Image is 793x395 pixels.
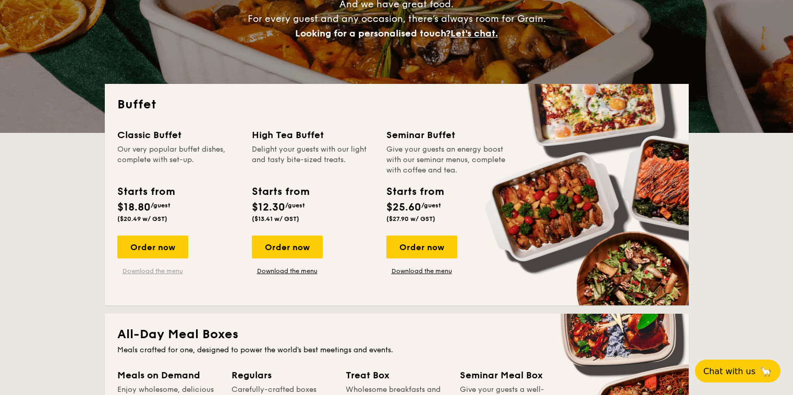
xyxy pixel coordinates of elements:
[760,365,772,377] span: 🦙
[450,28,498,39] span: Let's chat.
[117,326,676,343] h2: All-Day Meal Boxes
[252,267,323,275] a: Download the menu
[117,201,151,214] span: $18.80
[151,202,170,209] span: /guest
[252,236,323,258] div: Order now
[386,144,508,176] div: Give your guests an energy boost with our seminar menus, complete with coffee and tea.
[295,28,450,39] span: Looking for a personalised touch?
[117,96,676,113] h2: Buffet
[231,368,333,382] div: Regulars
[252,201,285,214] span: $12.30
[346,368,447,382] div: Treat Box
[117,184,174,200] div: Starts from
[386,184,443,200] div: Starts from
[386,236,457,258] div: Order now
[386,215,435,223] span: ($27.90 w/ GST)
[117,144,239,176] div: Our very popular buffet dishes, complete with set-up.
[117,215,167,223] span: ($20.49 w/ GST)
[117,128,239,142] div: Classic Buffet
[252,215,299,223] span: ($13.41 w/ GST)
[252,184,309,200] div: Starts from
[252,128,374,142] div: High Tea Buffet
[386,267,457,275] a: Download the menu
[285,202,305,209] span: /guest
[117,345,676,355] div: Meals crafted for one, designed to power the world's best meetings and events.
[117,368,219,382] div: Meals on Demand
[703,366,755,376] span: Chat with us
[421,202,441,209] span: /guest
[252,144,374,176] div: Delight your guests with our light and tasty bite-sized treats.
[386,201,421,214] span: $25.60
[117,267,188,275] a: Download the menu
[117,236,188,258] div: Order now
[386,128,508,142] div: Seminar Buffet
[695,360,780,382] button: Chat with us🦙
[460,368,562,382] div: Seminar Meal Box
